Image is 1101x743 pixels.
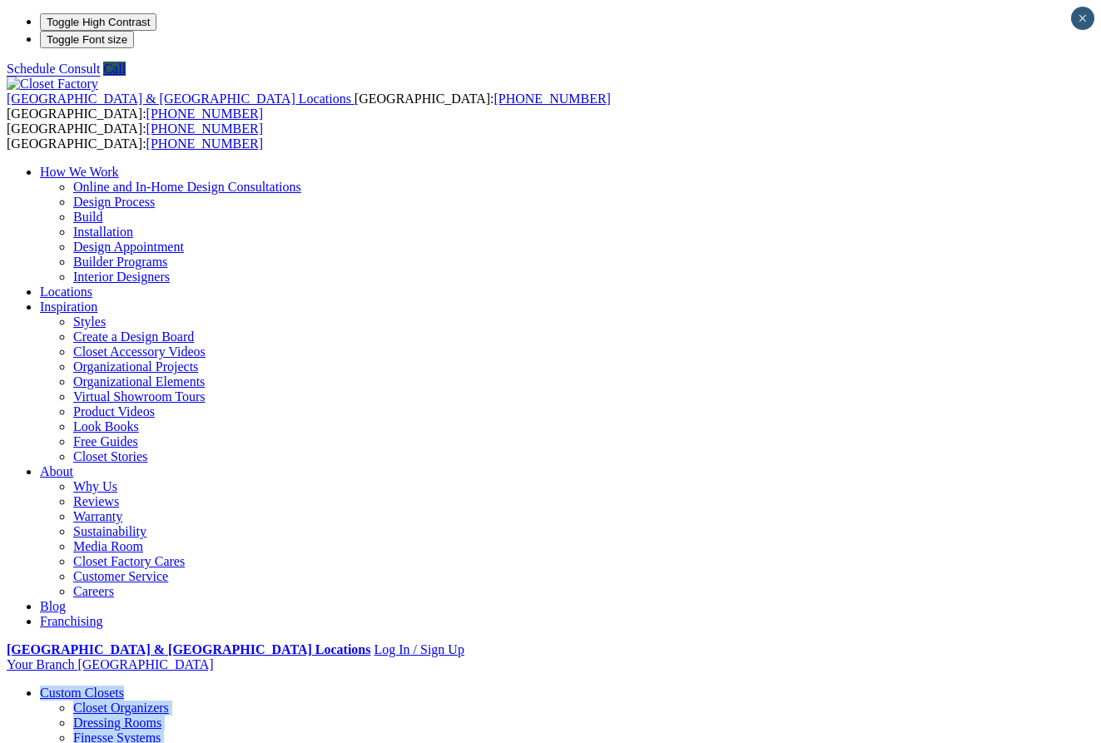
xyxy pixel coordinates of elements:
[73,419,139,433] a: Look Books
[73,210,103,224] a: Build
[40,464,73,478] a: About
[73,554,185,568] a: Closet Factory Cares
[7,642,370,656] a: [GEOGRAPHIC_DATA] & [GEOGRAPHIC_DATA] Locations
[7,657,74,671] span: Your Branch
[40,300,97,314] a: Inspiration
[73,225,133,239] a: Installation
[73,716,161,730] a: Dressing Rooms
[40,599,66,613] a: Blog
[73,359,198,374] a: Organizational Projects
[73,315,106,329] a: Styles
[73,509,122,523] a: Warranty
[103,62,126,76] a: Call
[7,121,263,151] span: [GEOGRAPHIC_DATA]: [GEOGRAPHIC_DATA]:
[493,92,610,106] a: [PHONE_NUMBER]
[73,270,170,284] a: Interior Designers
[73,539,143,553] a: Media Room
[73,701,169,715] a: Closet Organizers
[73,255,167,269] a: Builder Programs
[40,31,134,48] button: Toggle Font size
[47,16,150,28] span: Toggle High Contrast
[73,344,206,359] a: Closet Accessory Videos
[7,77,98,92] img: Closet Factory
[73,434,138,448] a: Free Guides
[40,13,156,31] button: Toggle High Contrast
[73,374,205,389] a: Organizational Elements
[7,92,611,121] span: [GEOGRAPHIC_DATA]: [GEOGRAPHIC_DATA]:
[73,389,206,404] a: Virtual Showroom Tours
[73,479,117,493] a: Why Us
[7,62,100,76] a: Schedule Consult
[374,642,464,656] a: Log In / Sign Up
[7,92,355,106] a: [GEOGRAPHIC_DATA] & [GEOGRAPHIC_DATA] Locations
[73,195,155,209] a: Design Process
[73,524,146,538] a: Sustainability
[7,92,351,106] span: [GEOGRAPHIC_DATA] & [GEOGRAPHIC_DATA] Locations
[73,240,184,254] a: Design Appointment
[40,165,119,179] a: How We Work
[77,657,213,671] span: [GEOGRAPHIC_DATA]
[73,329,194,344] a: Create a Design Board
[40,686,124,700] a: Custom Closets
[47,33,127,46] span: Toggle Font size
[73,449,147,463] a: Closet Stories
[146,106,263,121] a: [PHONE_NUMBER]
[73,404,155,419] a: Product Videos
[40,285,92,299] a: Locations
[146,136,263,151] a: [PHONE_NUMBER]
[73,494,119,508] a: Reviews
[73,584,114,598] a: Careers
[1071,7,1094,30] button: Close
[73,569,168,583] a: Customer Service
[146,121,263,136] a: [PHONE_NUMBER]
[7,657,214,671] a: Your Branch [GEOGRAPHIC_DATA]
[40,614,103,628] a: Franchising
[73,180,301,194] a: Online and In-Home Design Consultations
